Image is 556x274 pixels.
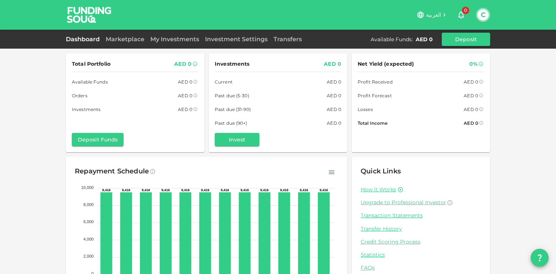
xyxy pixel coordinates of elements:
div: AED 0 [464,78,478,86]
span: Past due (5-30) [215,92,249,100]
span: Investments [72,105,100,113]
tspan: 4,000 [83,237,94,241]
tspan: 8,000 [83,202,94,207]
div: AED 0 [324,59,341,69]
a: Dashboard [66,36,103,43]
button: Invest [215,133,259,146]
span: Orders [72,92,87,100]
span: 0 [462,7,469,14]
span: Losses [358,105,373,113]
div: AED 0 [416,36,433,43]
span: Available Funds [72,78,108,86]
button: question [531,249,549,267]
span: Total Income [358,119,387,127]
tspan: 2,000 [83,254,94,258]
div: AED 0 [178,92,192,100]
div: AED 0 [464,105,478,113]
span: Total Portfolio [72,59,111,69]
span: Profit Received [358,78,393,86]
span: Net Yield (expected) [358,59,414,69]
a: My Investments [147,36,202,43]
tspan: 6,000 [83,219,94,224]
div: AED 0 [327,78,341,86]
a: Investment Settings [202,36,271,43]
span: Past due (31-90) [215,105,251,113]
a: FAQs [361,264,481,271]
div: AED 0 [327,119,341,127]
span: العربية [426,12,441,18]
a: Transaction Statements [361,212,481,219]
div: AED 0 [327,105,341,113]
div: AED 0 [464,92,478,100]
a: Credit Scoring Process [361,238,481,245]
a: Upgrade to Professional Investor [361,199,481,206]
a: How it Works [361,186,396,193]
div: Available Funds : [371,36,413,43]
div: AED 0 [174,59,192,69]
div: AED 0 [327,92,341,100]
span: Profit Forecast [358,92,392,100]
span: Current [215,78,233,86]
div: Repayment Schedule [75,166,149,177]
a: Statistics [361,251,481,258]
button: C [477,9,489,20]
span: Upgrade to Professional Investor [361,199,446,206]
a: Transfers [271,36,305,43]
div: AED 0 [178,105,192,113]
tspan: 10,000 [81,185,94,190]
a: Transfer History [361,225,481,232]
div: AED 0 [464,119,478,127]
span: Past due (90+) [215,119,247,127]
button: Deposit Funds [72,133,124,146]
button: 0 [454,7,469,22]
div: AED 0 [178,78,192,86]
span: Investments [215,59,249,69]
span: Quick Links [361,167,401,175]
div: 0% [469,59,477,69]
button: Deposit [442,33,490,46]
a: Marketplace [103,36,147,43]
